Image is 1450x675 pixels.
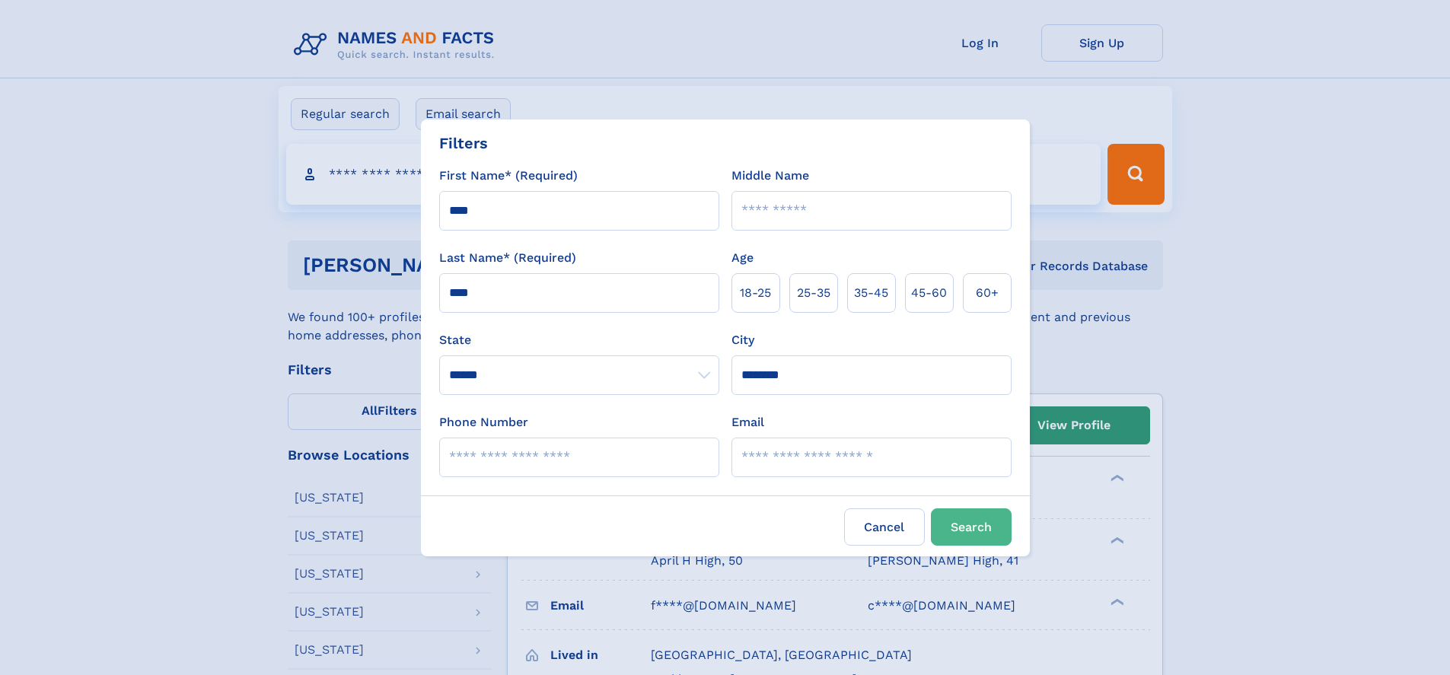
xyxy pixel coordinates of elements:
label: Age [731,249,754,267]
label: State [439,331,719,349]
span: 18‑25 [740,284,771,302]
span: 45‑60 [911,284,947,302]
label: Cancel [844,508,925,546]
label: City [731,331,754,349]
label: Email [731,413,764,431]
div: Filters [439,132,488,154]
button: Search [931,508,1012,546]
span: 60+ [976,284,999,302]
label: Middle Name [731,167,809,185]
label: First Name* (Required) [439,167,578,185]
label: Last Name* (Required) [439,249,576,267]
label: Phone Number [439,413,528,431]
span: 35‑45 [854,284,888,302]
span: 25‑35 [797,284,830,302]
